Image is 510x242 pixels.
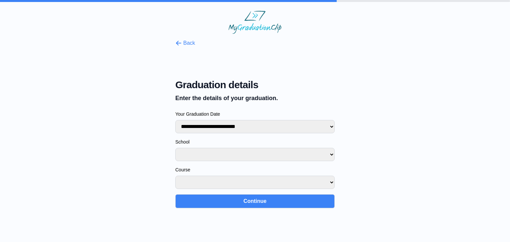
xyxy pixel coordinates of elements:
[175,139,335,145] label: School
[228,11,282,34] img: MyGraduationClip
[175,79,335,91] span: Graduation details
[175,194,335,208] button: Continue
[175,93,335,103] p: Enter the details of your graduation.
[175,39,195,47] button: Back
[175,111,335,117] label: Your Graduation Date
[175,166,335,173] label: Course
